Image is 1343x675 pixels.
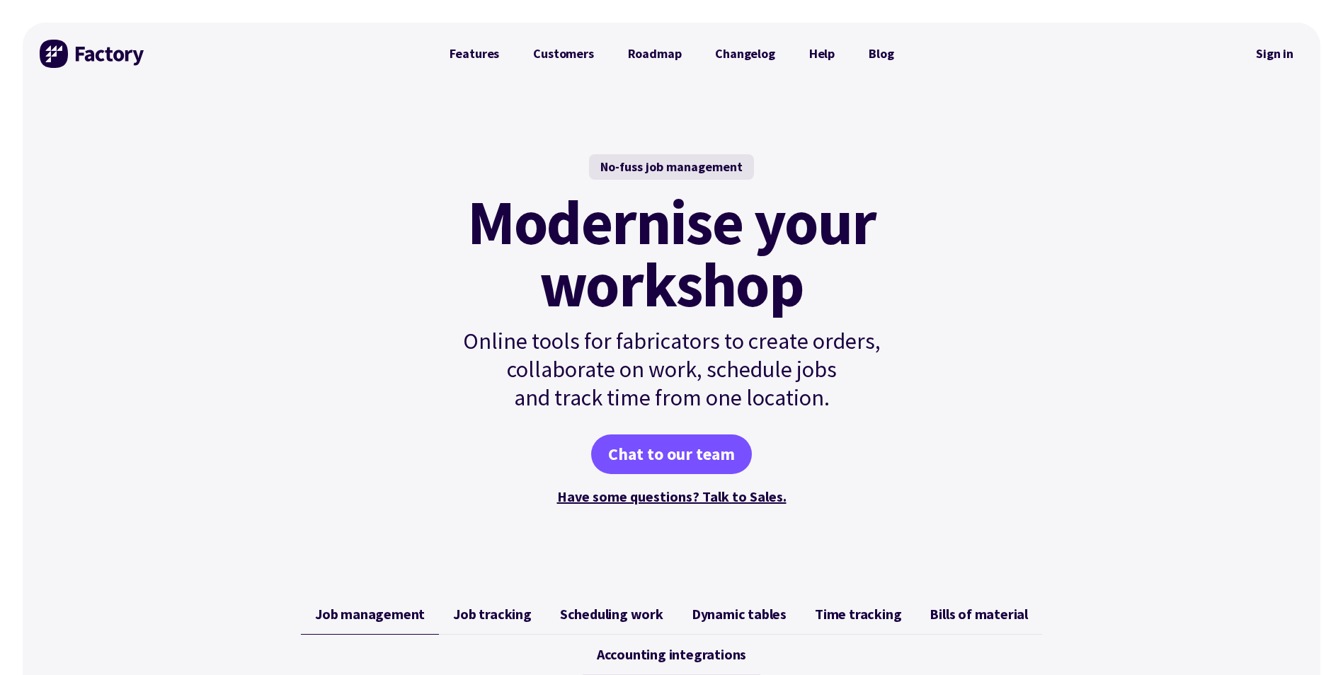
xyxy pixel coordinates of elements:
a: Chat to our team [591,434,752,474]
mark: Modernise your workshop [467,191,876,316]
a: Changelog [698,40,791,68]
a: Blog [852,40,910,68]
img: Factory [40,40,146,68]
nav: Secondary Navigation [1246,37,1303,70]
a: Have some questions? Talk to Sales. [557,487,787,505]
a: Help [792,40,852,68]
nav: Primary Navigation [433,40,911,68]
span: Time tracking [815,606,901,623]
span: Job tracking [453,606,532,623]
span: Job management [315,606,425,623]
a: Features [433,40,517,68]
a: Customers [516,40,610,68]
div: No-fuss job management [589,154,754,180]
a: Sign in [1246,37,1303,70]
span: Scheduling work [560,606,663,623]
p: Online tools for fabricators to create orders, collaborate on work, schedule jobs and track time ... [433,327,911,412]
span: Dynamic tables [692,606,787,623]
span: Bills of material [930,606,1028,623]
span: Accounting integrations [597,646,746,663]
a: Roadmap [611,40,699,68]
